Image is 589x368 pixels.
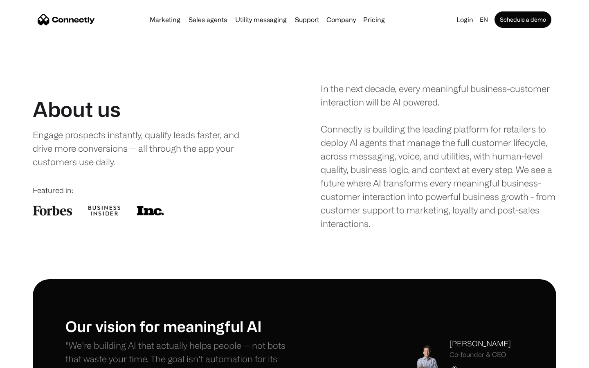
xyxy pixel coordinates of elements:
div: Featured in: [33,185,268,196]
a: Login [453,14,477,25]
h1: Our vision for meaningful AI [65,317,294,335]
ul: Language list [16,354,49,365]
div: In the next decade, every meaningful business-customer interaction will be AI powered. Connectly ... [321,82,556,230]
a: Utility messaging [232,16,290,23]
aside: Language selected: English [8,353,49,365]
a: Marketing [146,16,184,23]
h1: About us [33,97,121,121]
a: Pricing [360,16,388,23]
div: Company [326,14,356,25]
div: Co-founder & CEO [450,351,511,359]
div: en [480,14,488,25]
a: Sales agents [185,16,230,23]
a: Support [292,16,322,23]
a: Schedule a demo [495,11,551,28]
div: Engage prospects instantly, qualify leads faster, and drive more conversions — all through the ap... [33,128,256,168]
div: [PERSON_NAME] [450,338,511,349]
